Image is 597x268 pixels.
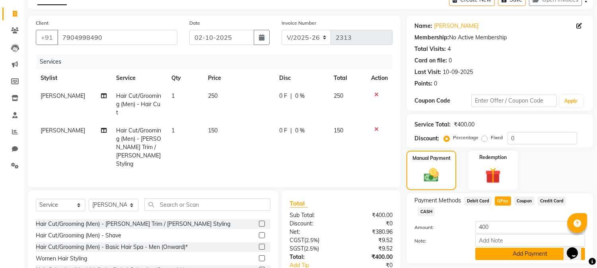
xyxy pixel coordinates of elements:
label: Client [36,19,49,27]
div: 4 [447,45,451,53]
th: Stylist [36,69,112,87]
div: Discount: [414,134,439,143]
span: 0 F [279,92,287,100]
iframe: chat widget [564,236,589,260]
span: SGST [290,245,304,252]
div: Total Visits: [414,45,446,53]
span: 150 [334,127,344,134]
div: Name: [414,22,432,30]
div: Women Hair Styling [36,254,87,263]
div: ₹400.00 [454,120,474,129]
input: Amount [475,221,585,233]
span: 0 F [279,126,287,135]
span: Coupon [514,196,535,206]
span: Hair Cut/Grooming (Men) - [PERSON_NAME] Trim / [PERSON_NAME] Styling [117,127,161,167]
div: Discount: [284,219,341,228]
div: Membership: [414,33,449,42]
input: Search or Scan [144,198,270,211]
div: Net: [284,228,341,236]
th: Qty [167,69,203,87]
span: 1 [171,127,175,134]
button: Add Payment [475,248,585,260]
div: 0 [434,80,437,88]
span: 250 [208,92,218,99]
label: Percentage [453,134,478,141]
div: Hair Cut/Grooming (Men) - Basic Hair Spa - Men (Onward)* [36,243,188,251]
span: Hair Cut/Grooming (Men) - Hair Cut [117,92,161,116]
span: 2.5% [306,237,318,243]
div: Hair Cut/Grooming (Men) - [PERSON_NAME] Trim / [PERSON_NAME] Styling [36,220,230,228]
div: Points: [414,80,432,88]
div: ₹400.00 [341,211,399,219]
div: 0 [449,56,452,65]
label: Date [189,19,200,27]
span: [PERSON_NAME] [41,127,85,134]
div: ( ) [284,236,341,245]
span: 2.5% [305,245,317,252]
div: ₹400.00 [341,253,399,261]
input: Enter Offer / Coupon Code [471,95,556,107]
th: Action [366,69,393,87]
span: 1 [171,92,175,99]
th: Total [329,69,367,87]
img: _cash.svg [419,167,443,184]
label: Redemption [479,154,507,161]
div: Service Total: [414,120,451,129]
span: Credit Card [538,196,566,206]
div: Services [37,54,399,69]
input: Search by Name/Mobile/Email/Code [57,30,177,45]
img: _gift.svg [480,166,506,185]
span: Payment Methods [414,196,461,205]
input: Add Note [475,234,585,247]
div: ₹9.52 [341,236,399,245]
div: ₹0 [341,219,399,228]
button: +91 [36,30,58,45]
label: Note: [408,237,469,245]
span: Debit Card [464,196,492,206]
div: No Active Membership [414,33,585,42]
label: Invoice Number [282,19,316,27]
th: Price [203,69,274,87]
label: Manual Payment [412,155,451,162]
span: GPay [495,196,511,206]
label: Fixed [491,134,503,141]
div: Hair Cut/Grooming (Men) - Shave [36,231,121,240]
div: Coupon Code [414,97,471,105]
span: 0 % [295,92,305,100]
div: ( ) [284,245,341,253]
span: CASH [418,207,435,216]
span: | [290,92,292,100]
th: Disc [274,69,329,87]
div: Last Visit: [414,68,441,76]
div: 10-09-2025 [443,68,473,76]
div: ₹9.52 [341,245,399,253]
a: [PERSON_NAME] [434,22,478,30]
div: Sub Total: [284,211,341,219]
span: [PERSON_NAME] [41,92,85,99]
div: Total: [284,253,341,261]
span: | [290,126,292,135]
th: Service [112,69,167,87]
span: Total [290,199,308,208]
div: ₹380.96 [341,228,399,236]
span: 0 % [295,126,305,135]
div: Card on file: [414,56,447,65]
label: Amount: [408,224,469,231]
span: 150 [208,127,218,134]
span: 250 [334,92,344,99]
span: CGST [290,237,304,244]
button: Apply [560,95,583,107]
